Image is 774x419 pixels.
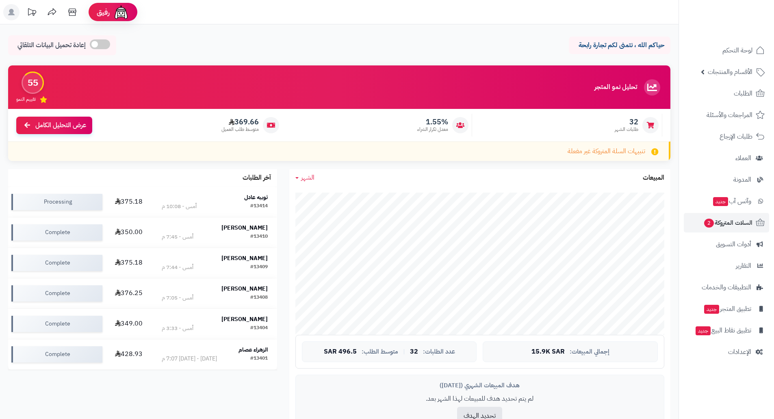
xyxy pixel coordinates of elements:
div: #13414 [250,202,268,211]
div: Complete [11,346,102,363]
h3: تحليل نمو المتجر [594,84,637,91]
span: 1.55% [417,117,448,126]
div: Complete [11,285,102,302]
strong: [PERSON_NAME] [221,224,268,232]
td: 349.00 [106,309,152,339]
div: هدف المبيعات الشهري ([DATE]) [302,381,658,390]
span: تطبيق المتجر [703,303,751,315]
span: طلبات الشهر [615,126,638,133]
img: ai-face.png [113,4,129,20]
a: عرض التحليل الكامل [16,117,92,134]
span: معدل تكرار الشراء [417,126,448,133]
a: التقارير [684,256,769,276]
a: تحديثات المنصة [22,4,42,22]
td: 375.18 [106,187,152,217]
span: السلات المتروكة [703,217,752,228]
span: الطلبات [734,88,752,99]
div: أمس - 7:44 م [162,263,193,271]
div: Complete [11,224,102,241]
a: لوحة التحكم [684,41,769,60]
span: جديد [713,197,728,206]
div: أمس - 10:08 م [162,202,197,211]
span: رفيق [97,7,110,17]
span: 32 [410,348,418,356]
span: متوسط الطلب: [362,348,398,355]
p: لم يتم تحديد هدف للمبيعات لهذا الشهر بعد. [302,394,658,404]
span: جديد [704,305,719,314]
strong: الزهراء عصام [238,345,268,354]
span: الأقسام والمنتجات [708,66,752,78]
a: العملاء [684,148,769,168]
strong: [PERSON_NAME] [221,254,268,263]
div: أمس - 3:33 م [162,324,193,332]
a: تطبيق المتجرجديد [684,299,769,319]
span: التطبيقات والخدمات [702,282,751,293]
h3: آخر الطلبات [243,174,271,182]
a: طلبات الإرجاع [684,127,769,146]
span: وآتس آب [712,195,751,207]
a: الطلبات [684,84,769,103]
span: عدد الطلبات: [423,348,455,355]
div: أمس - 7:05 م [162,294,193,302]
a: الشهر [295,173,314,182]
span: طلبات الإرجاع [720,131,752,142]
h3: المبيعات [643,174,664,182]
span: إعادة تحميل البيانات التلقائي [17,41,86,50]
p: حياكم الله ، نتمنى لكم تجارة رابحة [575,41,664,50]
div: #13408 [250,294,268,302]
div: #13404 [250,324,268,332]
span: العملاء [735,152,751,164]
span: إجمالي المبيعات: [570,348,609,355]
span: المدونة [733,174,751,185]
span: تطبيق نقاط البيع [695,325,751,336]
strong: ثوبيه عادل [244,193,268,202]
a: التطبيقات والخدمات [684,278,769,297]
span: الإعدادات [728,346,751,358]
div: [DATE] - [DATE] 7:07 م [162,355,217,363]
div: أمس - 7:45 م [162,233,193,241]
div: Complete [11,316,102,332]
a: الإعدادات [684,342,769,362]
a: المدونة [684,170,769,189]
td: 376.25 [106,278,152,308]
img: logo-2.png [719,6,766,23]
a: المراجعات والأسئلة [684,105,769,125]
span: الشهر [301,173,314,182]
span: | [403,349,405,355]
div: #13401 [250,355,268,363]
span: 2 [704,219,714,228]
span: 15.9K SAR [531,348,565,356]
span: 32 [615,117,638,126]
span: المراجعات والأسئلة [707,109,752,121]
span: متوسط طلب العميل [221,126,259,133]
div: Processing [11,194,102,210]
span: جديد [696,326,711,335]
span: 496.5 SAR [324,348,357,356]
span: التقارير [736,260,751,271]
span: لوحة التحكم [722,45,752,56]
span: 369.66 [221,117,259,126]
a: أدوات التسويق [684,234,769,254]
span: تقييم النمو [16,96,36,103]
span: عرض التحليل الكامل [35,121,86,130]
a: السلات المتروكة2 [684,213,769,232]
strong: [PERSON_NAME] [221,284,268,293]
td: 428.93 [106,339,152,369]
div: #13409 [250,263,268,271]
a: وآتس آبجديد [684,191,769,211]
div: Complete [11,255,102,271]
td: 350.00 [106,217,152,247]
a: تطبيق نقاط البيعجديد [684,321,769,340]
span: تنبيهات السلة المتروكة غير مفعلة [568,147,645,156]
span: أدوات التسويق [716,239,751,250]
div: #13410 [250,233,268,241]
strong: [PERSON_NAME] [221,315,268,323]
td: 375.18 [106,248,152,278]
